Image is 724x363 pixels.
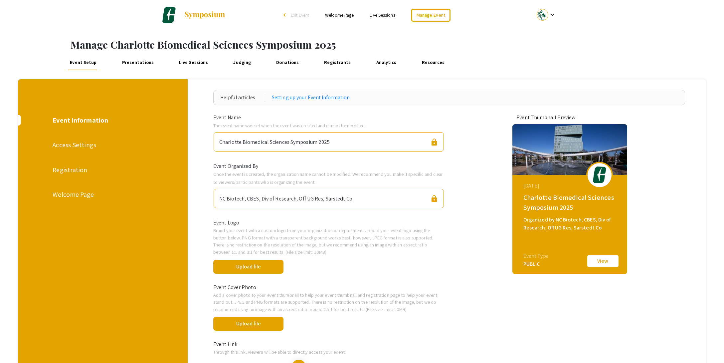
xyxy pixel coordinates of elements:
[325,12,354,18] a: Welcome Page
[53,165,152,175] div: Registration
[516,114,623,122] div: Event Thumbnail Preview
[68,54,98,70] a: Event Setup
[548,11,556,19] mat-icon: Expand account dropdown
[430,195,438,203] span: lock
[53,140,152,150] div: Access Settings
[213,227,444,255] p: Brand your event with a custom logo from your organization or department. Upload your event logo ...
[213,291,444,313] p: Add a cover photo to your event thumbnail to help your event thumbnail and registration page to h...
[523,252,549,260] div: Event Type
[213,122,366,129] span: The event name was set when the event was created and cannot be modified.
[161,7,226,23] a: Charlotte Biomedical Sciences Symposium 2025
[420,54,447,70] a: Resources
[283,13,287,17] div: arrow_back_ios
[71,39,724,51] h1: Manage Charlotte Biomedical Sciences Symposium 2025
[370,12,395,18] a: Live Sessions
[523,216,618,232] div: Organized by NC Biotech, CBES, Div of Research, Off UG Res, Sarstedt Co
[219,135,330,146] div: Charlotte Biomedical Sciences Symposium 2025
[289,315,305,331] span: done
[184,11,226,19] img: Symposium by ForagerOne
[411,9,451,22] a: Manage Event
[586,254,620,268] button: View
[120,54,155,70] a: Presentations
[208,114,449,122] div: Event Name
[219,192,352,203] div: NC Biotech, CBES, Div of Research, Off UG Res, Sarstedt Co
[208,340,449,348] div: Event Link
[232,54,253,70] a: Judging
[208,162,449,170] div: Event Organized By
[213,260,283,274] button: Upload file
[289,258,305,274] span: done
[523,260,549,268] div: PUBLIC
[53,189,152,199] div: Welcome Page
[208,219,449,227] div: Event Logo
[512,124,627,175] img: biomedical-sciences2025_eventCoverPhoto_f0c029__thumb.jpg
[213,348,444,356] p: Through this link, viewers will be able to directly access your event.
[220,94,265,102] div: Helpful articles
[208,283,449,291] div: Event Cover Photo
[530,7,563,22] button: Expand account dropdown
[374,54,398,70] a: Analytics
[272,94,350,102] a: Setting up your Event Information
[53,115,152,125] div: Event Information
[430,138,438,146] span: lock
[161,7,177,23] img: Charlotte Biomedical Sciences Symposium 2025
[523,182,618,190] div: [DATE]
[274,54,301,70] a: Donations
[213,171,443,185] span: Once the event is created, the organization name cannot be modified. We recommend you make it spe...
[213,317,283,331] button: Upload file
[177,54,210,70] a: Live Sessions
[322,54,353,70] a: Registrants
[590,167,610,183] img: biomedical-sciences2025_eventLogo_e7ea32_.png
[291,12,309,18] span: Exit Event
[523,192,618,212] div: Charlotte Biomedical Sciences Symposium 2025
